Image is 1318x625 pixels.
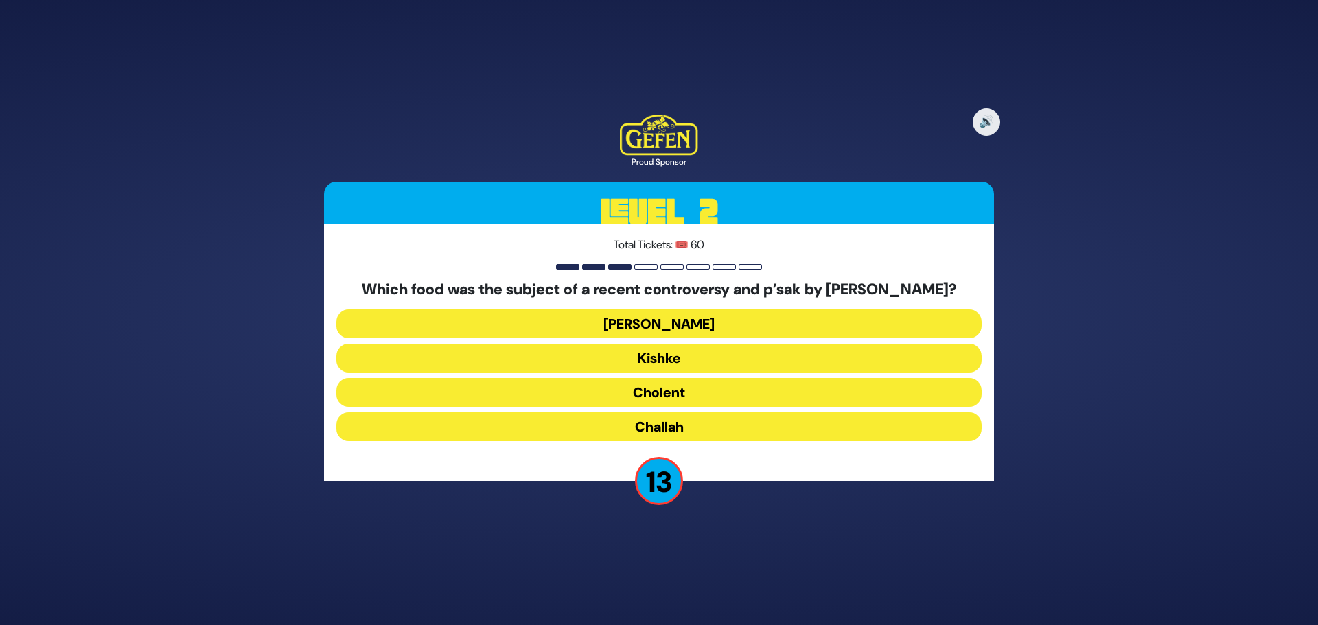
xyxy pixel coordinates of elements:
p: 13 [635,457,683,505]
p: Total Tickets: 🎟️ 60 [336,237,982,253]
div: Proud Sponsor [620,156,697,168]
button: Kishke [336,344,982,373]
button: 🔊 [973,108,1000,136]
h3: Level 2 [324,182,994,244]
button: Challah [336,412,982,441]
h5: Which food was the subject of a recent controversy and p’sak by [PERSON_NAME]? [336,281,982,298]
button: Cholent [336,378,982,407]
img: Kedem [620,115,697,156]
button: [PERSON_NAME] [336,309,982,338]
